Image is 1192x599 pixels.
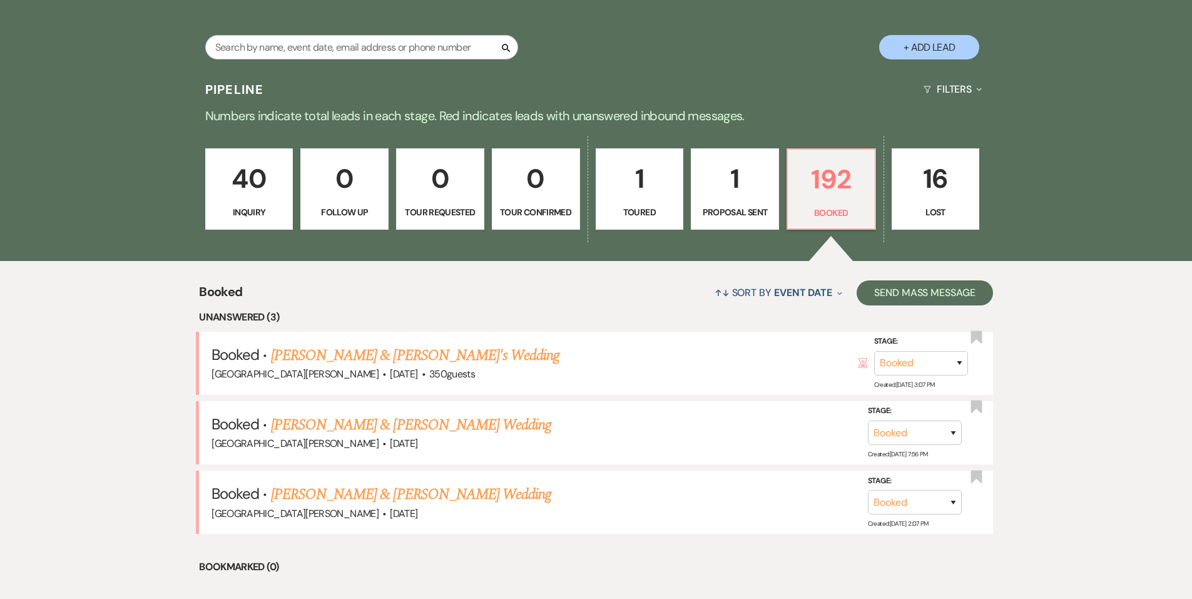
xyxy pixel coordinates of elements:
[795,206,867,220] p: Booked
[715,286,730,299] span: ↑↓
[874,381,935,389] span: Created: [DATE] 3:07 PM
[500,205,572,219] p: Tour Confirmed
[199,559,993,575] li: Bookmarked (0)
[199,282,242,309] span: Booked
[787,148,876,230] a: 192Booked
[213,205,285,219] p: Inquiry
[795,158,867,200] p: 192
[868,520,929,528] span: Created: [DATE] 2:07 PM
[691,148,779,230] a: 1Proposal Sent
[868,404,962,418] label: Stage:
[211,507,379,520] span: [GEOGRAPHIC_DATA][PERSON_NAME]
[500,158,572,200] p: 0
[774,286,832,299] span: Event Date
[868,450,928,458] span: Created: [DATE] 7:56 PM
[879,35,979,59] button: + Add Lead
[390,507,417,520] span: [DATE]
[596,148,684,230] a: 1Toured
[874,335,968,349] label: Stage:
[404,158,476,200] p: 0
[213,158,285,200] p: 40
[919,73,987,106] button: Filters
[892,148,980,230] a: 16Lost
[205,35,518,59] input: Search by name, event date, email address or phone number
[900,205,972,219] p: Lost
[390,367,417,381] span: [DATE]
[271,344,560,367] a: [PERSON_NAME] & [PERSON_NAME]'s Wedding
[199,309,993,325] li: Unanswered (3)
[396,148,484,230] a: 0Tour Requested
[857,280,993,305] button: Send Mass Message
[404,205,476,219] p: Tour Requested
[604,158,676,200] p: 1
[205,81,264,98] h3: Pipeline
[300,148,389,230] a: 0Follow Up
[146,106,1047,126] p: Numbers indicate total leads in each stage. Red indicates leads with unanswered inbound messages.
[211,437,379,450] span: [GEOGRAPHIC_DATA][PERSON_NAME]
[429,367,475,381] span: 350 guests
[308,158,380,200] p: 0
[211,484,259,503] span: Booked
[699,158,771,200] p: 1
[710,276,847,309] button: Sort By Event Date
[205,148,293,230] a: 40Inquiry
[211,414,259,434] span: Booked
[271,414,551,436] a: [PERSON_NAME] & [PERSON_NAME] Wedding
[699,205,771,219] p: Proposal Sent
[868,474,962,488] label: Stage:
[271,483,551,506] a: [PERSON_NAME] & [PERSON_NAME] Wedding
[211,367,379,381] span: [GEOGRAPHIC_DATA][PERSON_NAME]
[390,437,417,450] span: [DATE]
[604,205,676,219] p: Toured
[900,158,972,200] p: 16
[492,148,580,230] a: 0Tour Confirmed
[308,205,380,219] p: Follow Up
[211,345,259,364] span: Booked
